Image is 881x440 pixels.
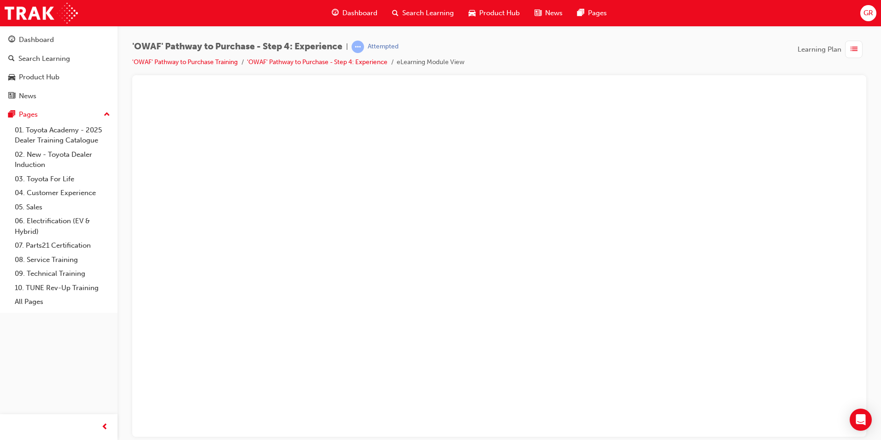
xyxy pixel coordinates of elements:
span: list-icon [851,44,858,55]
a: 10. TUNE Rev-Up Training [11,281,114,295]
a: All Pages [11,295,114,309]
button: GR [860,5,876,21]
a: 04. Customer Experience [11,186,114,200]
a: 05. Sales [11,200,114,214]
a: news-iconNews [527,4,570,23]
a: pages-iconPages [570,4,614,23]
span: Learning Plan [798,44,841,55]
div: Open Intercom Messenger [850,409,872,431]
span: Dashboard [342,8,377,18]
span: up-icon [104,109,110,121]
a: 01. Toyota Academy - 2025 Dealer Training Catalogue [11,123,114,148]
a: 02. New - Toyota Dealer Induction [11,148,114,172]
div: Search Learning [18,54,70,64]
span: Search Learning [402,8,454,18]
img: Trak [5,3,78,24]
a: Search Learning [4,50,114,67]
a: Dashboard [4,31,114,48]
button: Learning Plan [798,41,866,58]
span: news-icon [8,92,15,101]
a: 'OWAF' Pathway to Purchase - Step 4: Experience [247,58,388,66]
span: search-icon [8,55,15,63]
a: 03. Toyota For Life [11,172,114,186]
div: News [19,91,36,101]
a: car-iconProduct Hub [461,4,527,23]
div: Dashboard [19,35,54,45]
a: 07. Parts21 Certification [11,238,114,253]
span: learningRecordVerb_ATTEMPT-icon [352,41,364,53]
span: | [346,42,348,52]
span: 'OWAF' Pathway to Purchase - Step 4: Experience [132,42,342,52]
button: Pages [4,106,114,123]
span: car-icon [469,7,476,19]
span: news-icon [534,7,541,19]
span: prev-icon [101,422,108,433]
a: 06. Electrification (EV & Hybrid) [11,214,114,238]
span: car-icon [8,73,15,82]
div: Pages [19,109,38,120]
span: GR [863,8,873,18]
span: pages-icon [577,7,584,19]
li: eLearning Module View [397,57,464,68]
span: pages-icon [8,111,15,119]
a: 08. Service Training [11,253,114,267]
a: guage-iconDashboard [324,4,385,23]
a: News [4,88,114,105]
span: Pages [588,8,607,18]
a: search-iconSearch Learning [385,4,461,23]
a: 'OWAF' Pathway to Purchase Training [132,58,238,66]
div: Attempted [368,42,399,51]
div: Product Hub [19,72,59,83]
span: guage-icon [8,36,15,44]
span: News [545,8,563,18]
a: Product Hub [4,69,114,86]
button: DashboardSearch LearningProduct HubNews [4,30,114,106]
a: 09. Technical Training [11,267,114,281]
span: Product Hub [479,8,520,18]
span: guage-icon [332,7,339,19]
span: search-icon [392,7,399,19]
